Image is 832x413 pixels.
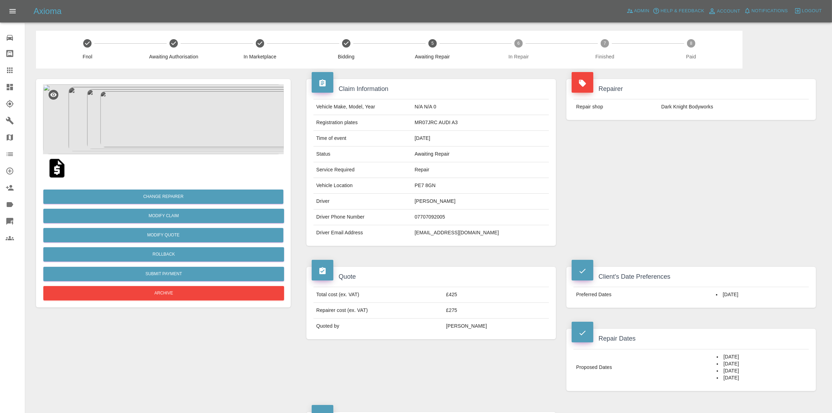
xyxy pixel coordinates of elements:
[313,209,412,225] td: Driver Phone Number
[625,6,651,16] a: Admin
[443,303,549,319] td: £275
[392,53,473,60] span: Awaiting Repair
[651,6,706,16] button: Help & Feedback
[412,178,549,194] td: PE7 8GN
[47,53,128,60] span: Fnol
[604,41,606,46] text: 7
[313,303,443,319] td: Repairer cost (ex. VAT)
[573,349,714,385] td: Proposed Dates
[43,267,284,281] button: Submit Payment
[742,6,790,16] button: Notifications
[306,53,386,60] span: Bidding
[573,287,713,302] td: Preferred Dates
[412,225,549,241] td: [EMAIL_ADDRESS][DOMAIN_NAME]
[412,209,549,225] td: 07707092005
[717,7,740,15] span: Account
[443,287,549,303] td: £425
[478,53,559,60] span: In Repair
[220,53,301,60] span: In Marketplace
[313,162,412,178] td: Service Required
[43,247,284,262] button: Rollback
[34,6,62,17] h5: Axioma
[313,225,412,241] td: Driver Email Address
[717,354,806,361] li: [DATE]
[43,228,283,242] button: Modify Quote
[412,99,549,115] td: N/A N/A 0
[802,7,822,15] span: Logout
[660,7,704,15] span: Help & Feedback
[752,7,788,15] span: Notifications
[312,272,551,282] h4: Quote
[313,115,412,131] td: Registration plates
[431,41,434,46] text: 5
[717,368,806,375] li: [DATE]
[4,3,21,20] button: Open drawer
[658,99,809,115] td: Dark Knight Bodyworks
[706,6,742,17] a: Account
[313,319,443,334] td: Quoted by
[412,194,549,209] td: [PERSON_NAME]
[313,99,412,115] td: Vehicle Make, Model, Year
[43,84,284,154] img: 36a44eb9-0b35-4561-8c9f-860d18355ec0
[572,334,811,343] h4: Repair Dates
[518,41,520,46] text: 6
[133,53,214,60] span: Awaiting Authorisation
[572,84,811,94] h4: Repairer
[46,157,68,179] img: qt_1SDjW5A4aDea5wMj4D7I8ClP
[313,131,412,147] td: Time of event
[43,209,284,223] a: Modify Claim
[443,319,549,334] td: [PERSON_NAME]
[412,147,549,162] td: Awaiting Repair
[717,375,806,382] li: [DATE]
[634,7,650,15] span: Admin
[43,286,284,300] button: Archive
[312,84,551,94] h4: Claim Information
[716,291,806,298] li: [DATE]
[572,272,811,282] h4: Client's Date Preferences
[717,361,806,368] li: [DATE]
[690,41,693,46] text: 8
[412,115,549,131] td: MR07JRC AUDI A3
[313,147,412,162] td: Status
[313,287,443,303] td: Total cost (ex. VAT)
[412,131,549,147] td: [DATE]
[313,178,412,194] td: Vehicle Location
[793,6,824,16] button: Logout
[43,190,283,204] button: Change Repairer
[573,99,659,115] td: Repair shop
[651,53,731,60] span: Paid
[565,53,645,60] span: Finished
[412,162,549,178] td: Repair
[313,194,412,209] td: Driver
